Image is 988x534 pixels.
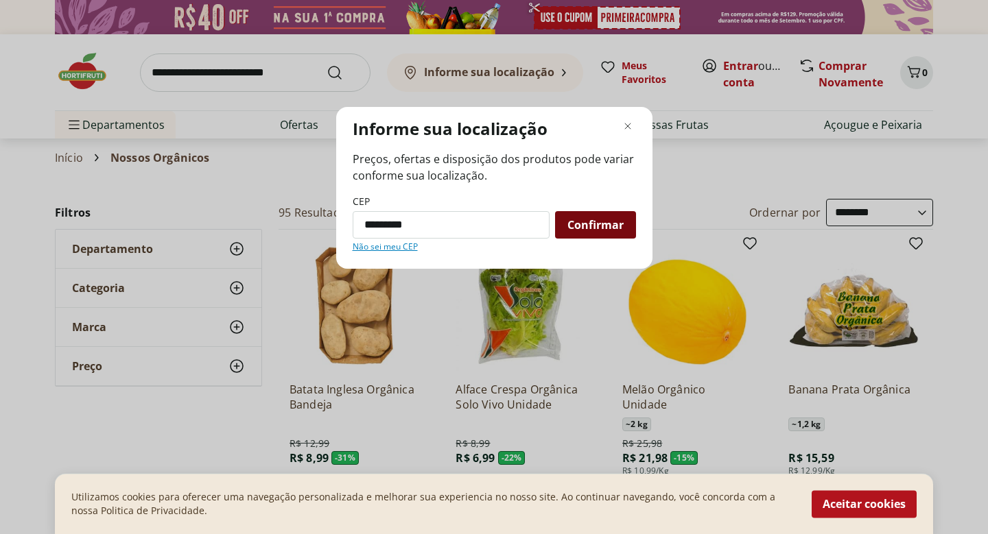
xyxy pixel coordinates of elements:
label: CEP [353,195,370,208]
button: Confirmar [555,211,636,239]
p: Utilizamos cookies para oferecer uma navegação personalizada e melhorar sua experiencia no nosso ... [71,490,795,518]
button: Fechar modal de regionalização [620,118,636,134]
a: Não sei meu CEP [353,241,418,252]
button: Aceitar cookies [812,490,917,518]
div: Modal de regionalização [336,107,652,269]
span: Preços, ofertas e disposição dos produtos pode variar conforme sua localização. [353,151,636,184]
p: Informe sua localização [353,118,548,140]
span: Confirmar [567,219,624,230]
